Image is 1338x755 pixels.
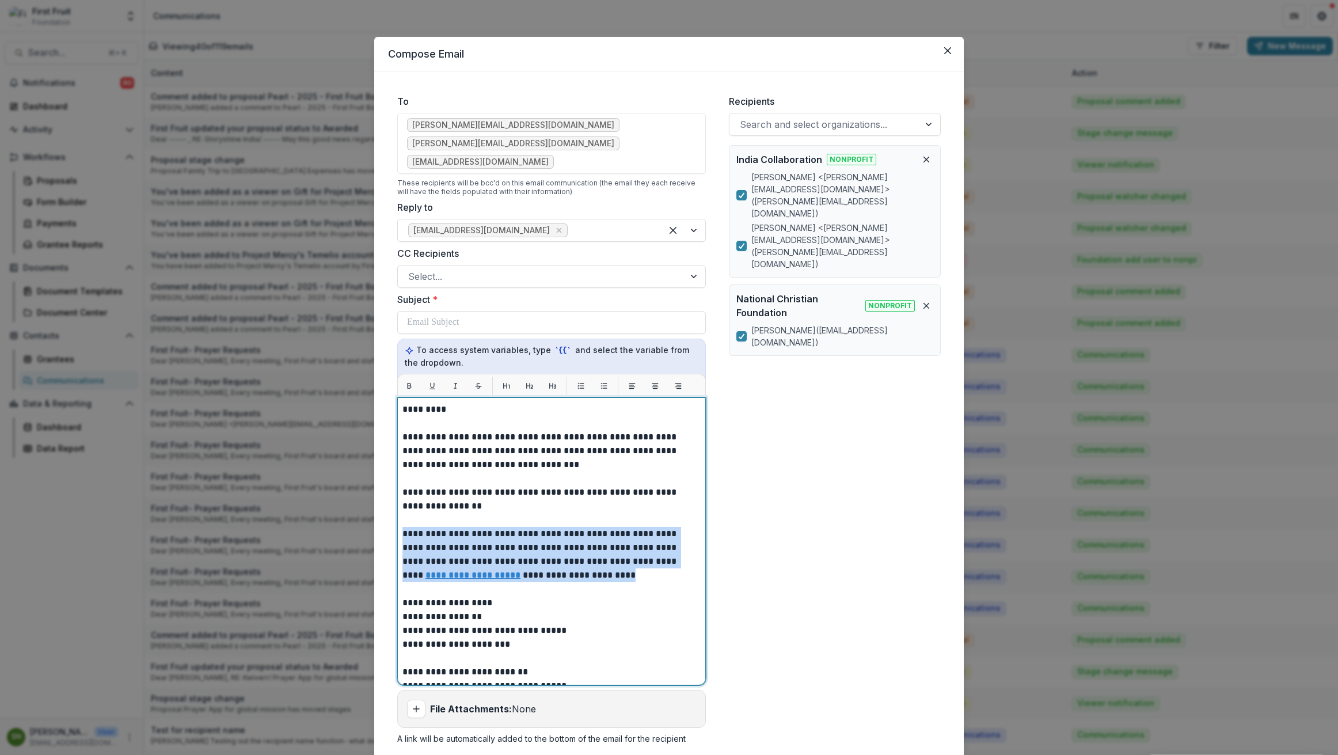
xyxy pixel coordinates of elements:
button: Underline [423,377,442,395]
button: Italic [446,377,465,395]
button: List [595,377,613,395]
button: Strikethrough [469,377,488,395]
p: None [430,702,536,716]
span: Nonprofit [865,300,915,312]
header: Compose Email [374,37,964,71]
label: Recipients [729,94,934,108]
p: A link will be automatically added to the bottom of the email for the recipient [397,733,706,745]
button: Bold [400,377,419,395]
p: [PERSON_NAME] ( [EMAIL_ADDRESS][DOMAIN_NAME] ) [751,324,933,348]
button: H2 [520,377,539,395]
div: Clear selected options [664,221,682,240]
p: National Christian Foundation [736,292,861,320]
span: [PERSON_NAME][EMAIL_ADDRESS][DOMAIN_NAME] [412,139,614,149]
button: H3 [543,377,562,395]
p: [PERSON_NAME] <[PERSON_NAME][EMAIL_ADDRESS][DOMAIN_NAME]> ( [PERSON_NAME][EMAIL_ADDRESS][DOMAIN_N... [751,222,933,270]
button: List [572,377,590,395]
span: [EMAIL_ADDRESS][DOMAIN_NAME] [413,226,550,236]
button: Close [938,41,957,60]
p: [PERSON_NAME] <[PERSON_NAME][EMAIL_ADDRESS][DOMAIN_NAME]> ( [PERSON_NAME][EMAIL_ADDRESS][DOMAIN_N... [751,171,933,219]
span: Nonprofit [827,154,876,165]
button: Align center [646,377,664,395]
label: CC Recipients [397,246,699,260]
span: [EMAIL_ADDRESS][DOMAIN_NAME] [412,157,549,167]
button: Add attachment [407,700,425,718]
strong: File Attachments: [430,703,512,715]
code: `{{` [553,344,573,356]
p: India Collaboration [736,153,822,166]
p: To access system variables, type and select the variable from the dropdown. [405,344,698,369]
button: Align right [669,377,687,395]
div: These recipients will be bcc'd on this email communication (the email they each receive will have... [397,179,706,196]
label: Reply to [397,200,699,214]
button: H1 [497,377,516,395]
label: Subject [397,293,699,306]
div: Remove sofia@firstfruit.org [553,225,565,236]
span: [PERSON_NAME][EMAIL_ADDRESS][DOMAIN_NAME] [412,120,614,130]
button: Remove organization [919,299,933,313]
button: Remove organization [919,153,933,166]
label: To [397,94,699,108]
button: Align left [623,377,641,395]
